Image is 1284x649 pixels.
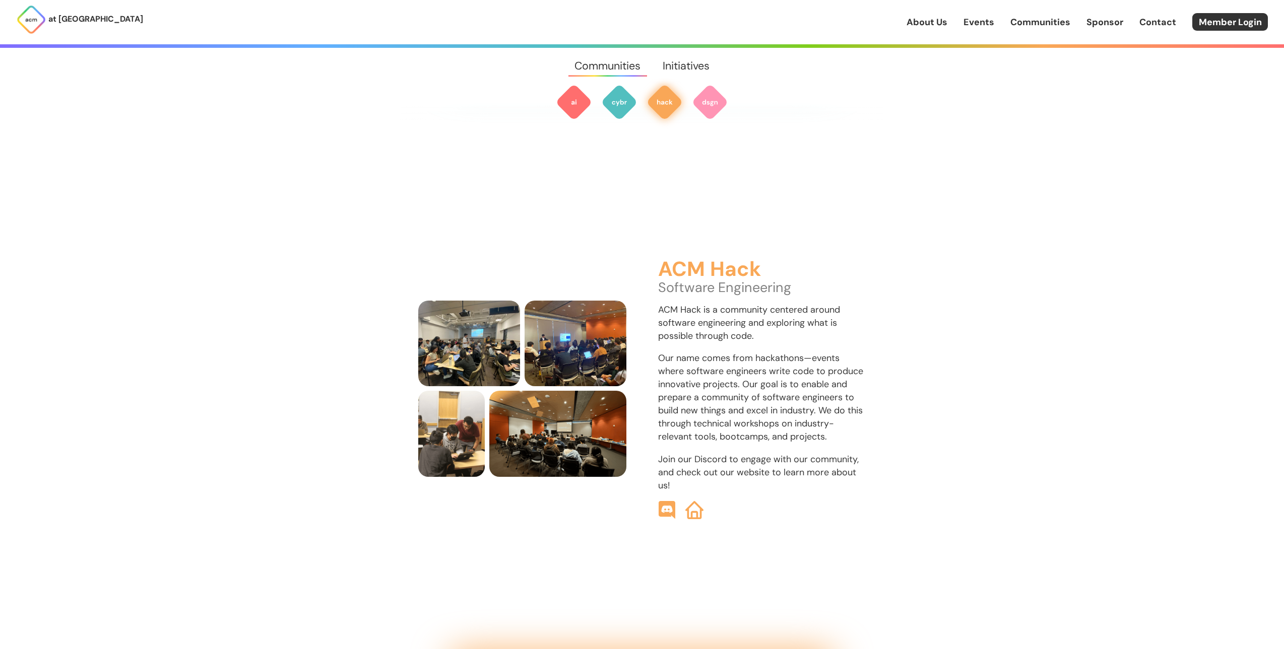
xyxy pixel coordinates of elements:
a: About Us [907,16,947,29]
img: members watch presentation at a Hack Event [525,301,626,387]
p: Software Engineering [658,281,866,294]
img: ACM Design [692,84,728,120]
p: Our name comes from hackathons—events where software engineers write code to produce innovative p... [658,351,866,444]
a: Communities [564,48,652,84]
a: Events [964,16,994,29]
p: at [GEOGRAPHIC_DATA] [48,13,143,26]
img: ACM Hack [647,84,683,120]
p: Join our Discord to engage with our community, and check out our website to learn more about us! [658,453,866,492]
a: Sponsor [1086,16,1123,29]
img: ACM Hack president Nikhil helps someone at a Hack Event [418,391,485,477]
img: ACM Hack Discord [658,501,676,519]
p: ACM Hack is a community centered around software engineering and exploring what is possible throu... [658,303,866,342]
h3: ACM Hack [658,258,866,281]
img: ACM AI [556,84,592,120]
a: Contact [1139,16,1176,29]
img: ACM Logo [16,5,46,35]
a: at [GEOGRAPHIC_DATA] [16,5,143,35]
a: Communities [1010,16,1070,29]
a: Member Login [1192,13,1268,31]
img: ACM Cyber [601,84,637,120]
a: Initiatives [652,48,720,84]
img: ACM Hack Website [685,501,703,519]
img: members consider what their project responsibilities and technologies are at a Hack Event [489,391,626,477]
img: members locking in at a Hack workshop [418,301,520,387]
